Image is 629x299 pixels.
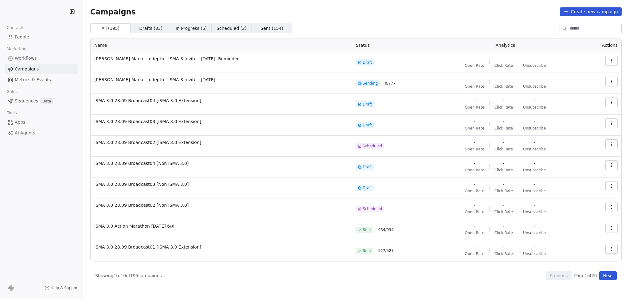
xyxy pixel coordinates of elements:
[5,128,78,138] a: AI Agents
[534,118,535,125] span: -
[503,98,504,104] span: -
[523,63,546,68] span: Unsubscribe
[582,38,621,52] th: Actions
[5,117,78,127] a: Apps
[494,230,513,235] span: Click Rate
[534,98,535,104] span: -
[523,147,546,152] span: Unsubscribe
[503,56,504,62] span: -
[534,77,535,83] span: -
[465,147,484,152] span: Open Rate
[503,160,504,166] span: -
[474,202,475,208] span: -
[4,23,27,32] span: Contacts
[523,105,546,110] span: Unsubscribe
[534,244,535,250] span: -
[94,56,349,62] span: [PERSON_NAME] Market Indepth - ISMA 3 Invite - [DATE]: Reminder
[494,189,513,193] span: Click Rate
[94,139,349,146] span: ISMA 3.0 28.09 Broadcast02 [ISMA 3.0 Extension]
[352,38,429,52] th: Status
[363,60,372,65] span: Draft
[474,139,475,146] span: -
[503,77,504,83] span: -
[494,168,513,173] span: Click Rate
[494,251,513,256] span: Click Rate
[560,7,622,16] button: Create new campaign
[494,147,513,152] span: Click Rate
[494,126,513,131] span: Click Rate
[534,139,535,146] span: -
[139,25,162,32] span: Drafts ( 33 )
[378,248,394,253] span: 527 / 527
[51,285,79,290] span: Help & Support
[523,230,546,235] span: Unsubscribe
[523,209,546,214] span: Unsubscribe
[465,84,484,89] span: Open Rate
[94,181,349,187] span: ISMA 3.0 28.09 Broadcast03 [Non ISMA 3.0]
[363,227,371,232] span: Sent
[494,209,513,214] span: Click Rate
[474,244,475,250] span: -
[363,81,378,86] span: Sending
[176,25,207,32] span: In Progress ( 6 )
[363,206,382,211] span: Scheduled
[5,64,78,74] a: Campaigns
[15,34,29,40] span: People
[94,244,349,250] span: ISMA 3.0 28.09 Broadcast01 [ISMA 3.0 Extension]
[45,285,79,290] a: Help & Support
[465,209,484,214] span: Open Rate
[494,63,513,68] span: Click Rate
[363,185,372,190] span: Draft
[15,55,37,62] span: Workflows
[503,202,504,208] span: -
[503,118,504,125] span: -
[546,271,572,280] button: Previous
[378,227,394,232] span: 934 / 934
[94,118,349,125] span: ISMA 3.0 28.09 Broadcast03 [ISMA 3.0 Extension]
[94,98,349,104] span: ISMA 3.0 28.09 Broadcast04 [ISMA 3.0 Extension]
[503,181,504,187] span: -
[363,248,371,253] span: Sent
[94,223,349,229] span: ISMA 3.0 Action Marathon [DATE] 6/X
[5,53,78,63] a: Workflows
[523,189,546,193] span: Unsubscribe
[15,77,51,83] span: Metrics & Events
[5,32,78,42] a: People
[494,105,513,110] span: Click Rate
[523,251,546,256] span: Unsubscribe
[465,168,484,173] span: Open Rate
[4,108,19,118] span: Tools
[494,84,513,89] span: Click Rate
[534,56,535,62] span: -
[465,251,484,256] span: Open Rate
[465,230,484,235] span: Open Rate
[94,160,349,166] span: ISMA 3.0 28.09 Broadcast04 [Non ISMA 3.0]
[523,168,546,173] span: Unsubscribe
[15,130,35,136] span: AI Agents
[94,77,349,83] span: [PERSON_NAME] Market Indepth - ISMA 3 Invite - [DATE]
[474,160,475,166] span: -
[363,165,372,169] span: Draft
[534,160,535,166] span: -
[474,77,475,83] span: -
[429,38,581,52] th: Analytics
[91,38,352,52] th: Name
[474,181,475,187] span: -
[503,223,504,229] span: -
[465,126,484,131] span: Open Rate
[15,119,25,126] span: Apps
[217,25,247,32] span: Scheduled ( 2 )
[15,98,38,104] span: Sequences
[523,84,546,89] span: Unsubscribe
[5,96,78,106] a: SequencesBeta
[599,271,617,280] button: Next
[4,44,29,54] span: Marketing
[260,25,283,32] span: Sent ( 154 )
[523,126,546,131] span: Unsubscribe
[94,202,349,208] span: ISMA 3.0 28.09 Broadcast02 [Non ISMA 3.0]
[534,202,535,208] span: -
[465,63,484,68] span: Open Rate
[363,123,372,128] span: Draft
[15,66,39,72] span: Campaigns
[474,98,475,104] span: -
